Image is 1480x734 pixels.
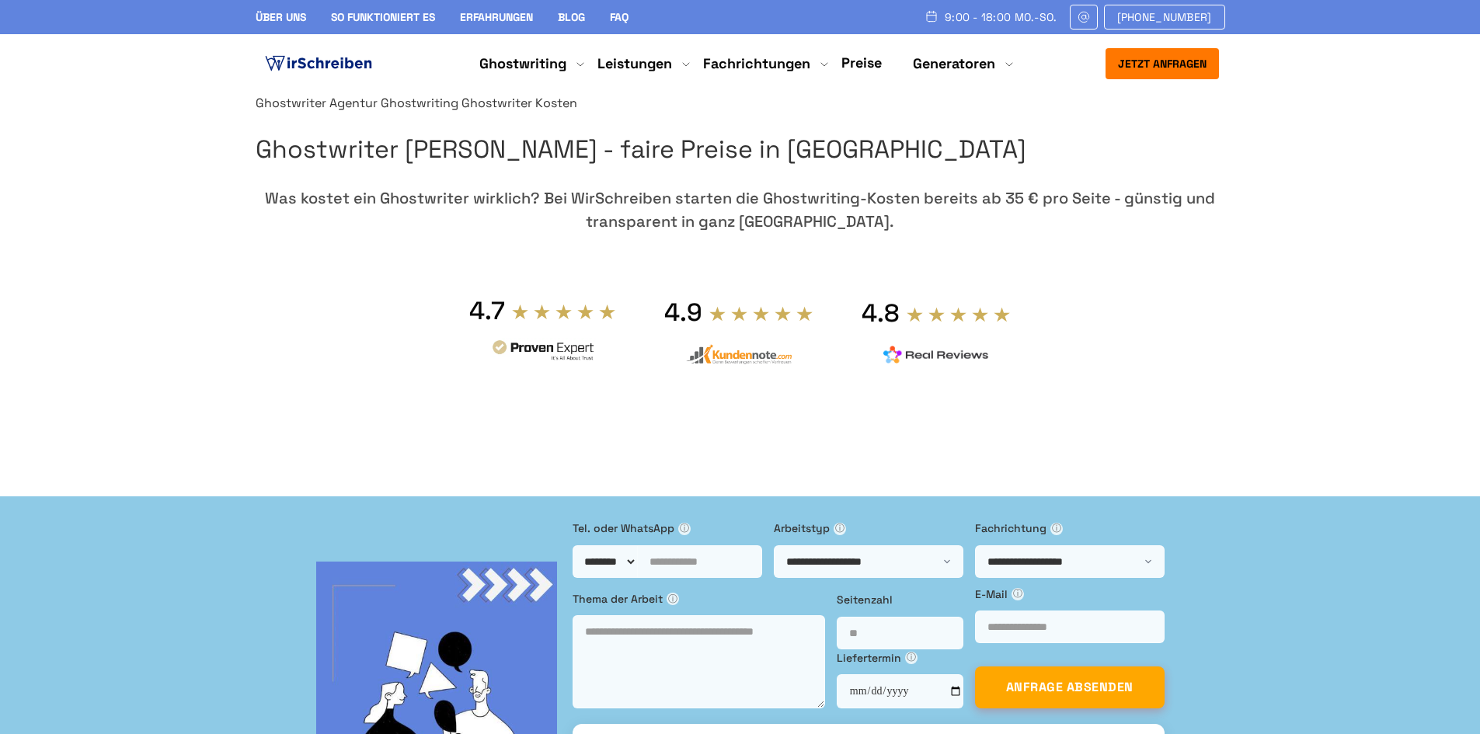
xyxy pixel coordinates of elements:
[975,666,1165,708] button: ANFRAGE ABSENDEN
[703,54,810,73] a: Fachrichtungen
[381,95,458,111] a: Ghostwriting
[256,10,306,24] a: Über uns
[883,346,989,364] img: realreviews
[511,303,617,320] img: stars
[1050,523,1063,535] span: ⓘ
[1104,5,1225,30] a: [PHONE_NUMBER]
[945,11,1057,23] span: 9:00 - 18:00 Mo.-So.
[558,10,585,24] a: Blog
[573,590,825,607] label: Thema der Arbeit
[678,523,691,535] span: ⓘ
[1117,11,1212,23] span: [PHONE_NUMBER]
[1012,588,1024,600] span: ⓘ
[841,54,882,71] a: Preise
[905,652,918,664] span: ⓘ
[469,295,505,326] div: 4.7
[834,523,846,535] span: ⓘ
[975,520,1165,537] label: Fachrichtung
[774,520,963,537] label: Arbeitstyp
[331,10,435,24] a: So funktioniert es
[925,10,938,23] img: Schedule
[862,297,900,329] div: 4.8
[256,130,1225,169] h1: Ghostwriter [PERSON_NAME] - faire Preise in [GEOGRAPHIC_DATA]
[837,591,963,608] label: Seitenzahl
[610,10,629,24] a: FAQ
[1106,48,1219,79] button: Jetzt anfragen
[664,297,702,328] div: 4.9
[461,95,577,111] span: Ghostwriter Kosten
[573,520,762,537] label: Tel. oder WhatsApp
[1077,11,1091,23] img: Email
[262,52,375,75] img: logo ghostwriter-österreich
[479,54,566,73] a: Ghostwriting
[709,305,814,322] img: stars
[686,344,792,365] img: kundennote
[975,586,1165,603] label: E-Mail
[256,186,1225,233] div: Was kostet ein Ghostwriter wirklich? Bei WirSchreiben starten die Ghostwriting-Kosten bereits ab ...
[837,649,963,666] label: Liefertermin
[667,593,679,605] span: ⓘ
[906,306,1012,323] img: stars
[597,54,672,73] a: Leistungen
[256,95,378,111] a: Ghostwriter Agentur
[913,54,995,73] a: Generatoren
[460,10,533,24] a: Erfahrungen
